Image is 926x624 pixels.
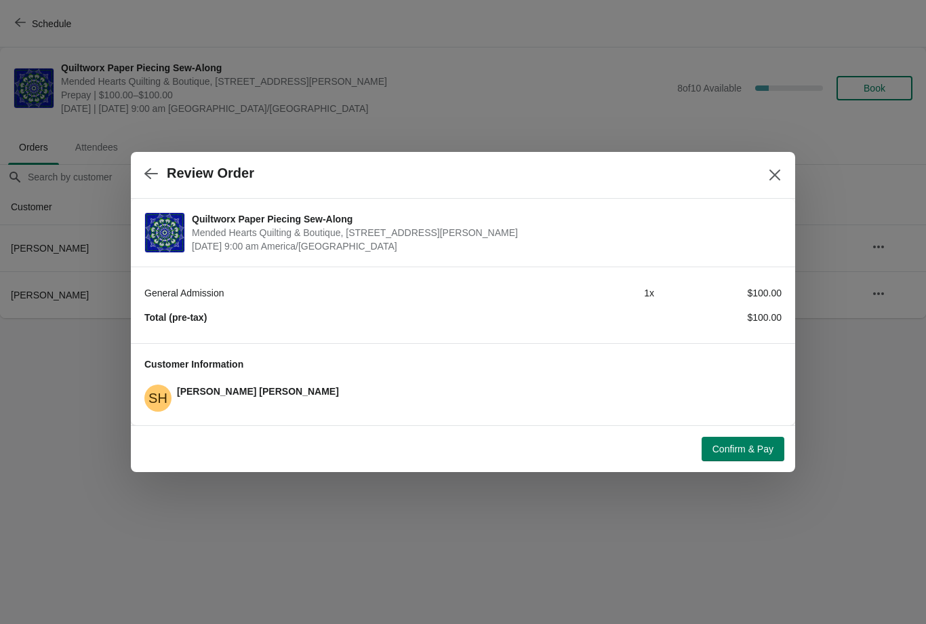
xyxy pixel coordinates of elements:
[654,311,782,324] div: $100.00
[654,286,782,300] div: $100.00
[177,386,339,397] span: [PERSON_NAME] [PERSON_NAME]
[702,437,784,461] button: Confirm & Pay
[192,212,775,226] span: Quiltworx Paper Piecing Sew-Along
[192,226,775,239] span: Mended Hearts Quilting & Boutique, [STREET_ADDRESS][PERSON_NAME]
[145,213,184,252] img: Quiltworx Paper Piecing Sew-Along | Mended Hearts Quilting & Boutique, 330th Street, Ellsworth, I...
[167,165,254,181] h2: Review Order
[148,391,167,406] text: SH
[144,359,243,370] span: Customer Information
[527,286,654,300] div: 1 x
[144,312,207,323] strong: Total (pre-tax)
[144,286,527,300] div: General Admission
[763,163,787,187] button: Close
[712,444,773,454] span: Confirm & Pay
[192,239,775,253] span: [DATE] 9:00 am America/[GEOGRAPHIC_DATA]
[144,385,172,412] span: Stan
